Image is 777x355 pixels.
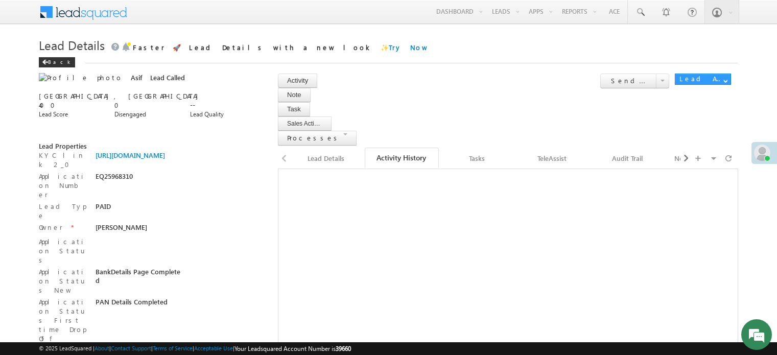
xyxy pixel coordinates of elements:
[287,133,341,142] span: Processes
[39,151,90,169] label: KYC link 2_0
[440,148,514,169] a: Tasks
[96,267,184,285] div: BankDetails Page Completed
[39,141,87,150] span: Lead Properties
[133,43,428,52] span: Faster 🚀 Lead Details with a new look ✨
[336,345,351,352] span: 39660
[515,148,590,169] a: TeleAssist
[591,148,665,169] a: Audit Trail
[278,102,310,116] button: Task
[96,202,184,216] div: PAID
[389,43,428,52] a: Try Now
[600,74,656,88] button: Send Email
[39,82,121,91] a: +xx-xxxxxxxx71
[675,74,731,85] button: Lead Actions
[39,223,63,232] label: Owner
[448,152,505,164] div: Tasks
[39,91,203,100] span: [GEOGRAPHIC_DATA], [GEOGRAPHIC_DATA]
[39,172,90,199] label: Application Number
[234,345,351,352] span: Your Leadsquared Account Number is
[666,148,740,169] a: New Referral Leads
[153,345,193,351] a: Terms of Service
[114,110,184,119] div: Disengaged
[96,172,184,186] div: EQ25968310
[39,101,109,110] div: 400
[39,57,75,67] div: Back
[96,223,147,231] span: [PERSON_NAME]
[290,148,364,169] a: Lead Details
[611,76,679,85] span: Send Email
[190,101,260,110] div: --
[298,152,355,164] div: Lead Details
[365,148,439,168] a: Activity History
[278,88,310,102] button: Note
[39,344,351,353] span: © 2025 LeadSquared | | | | |
[679,74,723,83] div: Lead Actions
[373,152,430,163] div: Activity History
[95,345,109,351] a: About
[39,37,105,53] span: Lead Details
[39,73,123,82] img: Profile photo
[278,74,317,88] button: Activity
[39,202,90,220] label: Lead Type
[194,345,233,351] a: Acceptable Use
[96,151,165,159] a: [URL][DOMAIN_NAME]
[114,101,184,110] div: 0
[278,131,357,146] button: Processes
[39,110,109,119] div: Lead Score
[111,345,151,351] a: Contact Support
[39,57,80,65] a: Back
[39,237,90,265] label: Application Status
[39,297,90,343] label: Application Status First time Drop Off
[524,152,580,164] div: TeleAssist
[278,116,332,131] button: Sales Activity
[190,110,260,119] div: Lead Quality
[96,297,184,312] div: PAN Details Completed
[599,152,655,164] div: Audit Trail
[674,152,731,164] div: New Referral Leads
[39,267,90,295] label: Application Status New
[150,73,185,82] span: Lead Called
[131,73,142,82] span: Asif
